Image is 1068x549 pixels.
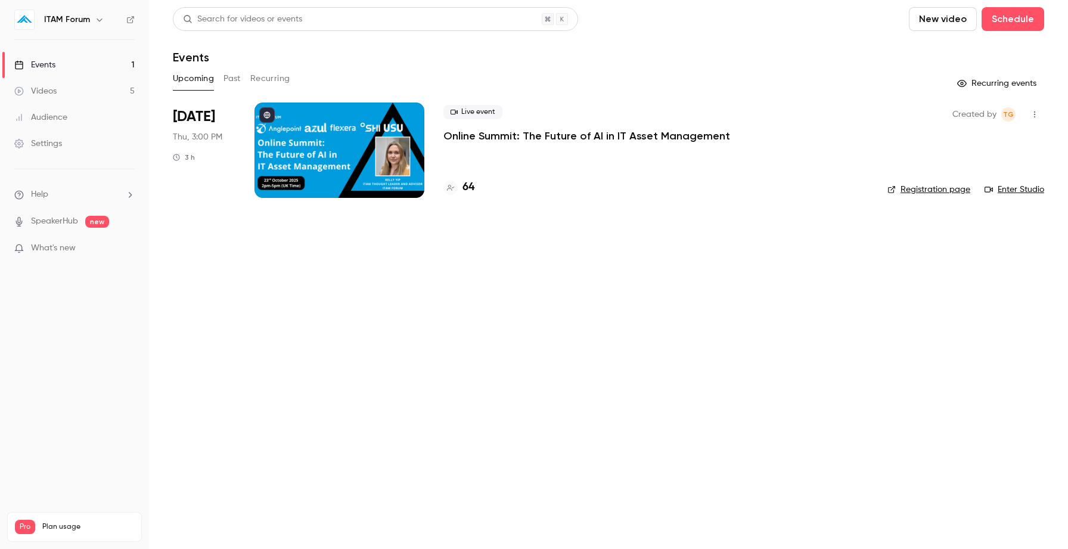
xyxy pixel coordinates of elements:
span: Pro [15,520,35,534]
a: Registration page [887,184,970,196]
h1: Events [173,50,209,64]
span: Live event [443,105,502,119]
a: 64 [443,179,474,196]
span: Tasveer Gola [1001,107,1016,122]
button: Recurring [250,69,290,88]
h6: ITAM Forum [44,14,90,26]
a: SpeakerHub [31,215,78,228]
div: Oct 23 Thu, 2:00 PM (Europe/London) [173,103,235,198]
span: What's new [31,242,76,255]
li: help-dropdown-opener [14,188,135,201]
button: Upcoming [173,69,214,88]
span: [DATE] [173,107,215,126]
h4: 64 [462,179,474,196]
button: Past [223,69,241,88]
div: Events [14,59,55,71]
a: Online Summit: The Future of AI in IT Asset Management [443,129,730,143]
span: new [85,216,109,228]
a: Enter Studio [985,184,1044,196]
button: New video [909,7,977,31]
span: Plan usage [42,522,134,532]
span: Created by [952,107,996,122]
span: Thu, 3:00 PM [173,131,222,143]
span: TG [1003,107,1014,122]
div: Search for videos or events [183,13,302,26]
button: Schedule [982,7,1044,31]
div: Audience [14,111,67,123]
span: Help [31,188,48,201]
img: ITAM Forum [15,10,34,29]
button: Recurring events [952,74,1044,93]
div: Videos [14,85,57,97]
iframe: Noticeable Trigger [120,243,135,254]
div: 3 h [173,153,195,162]
div: Settings [14,138,62,150]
